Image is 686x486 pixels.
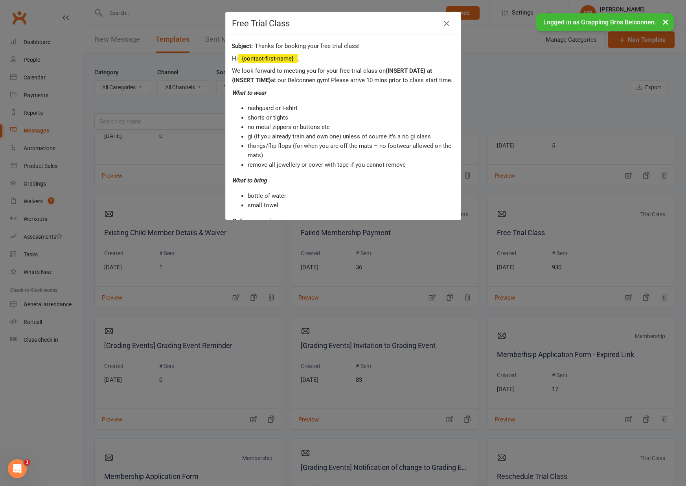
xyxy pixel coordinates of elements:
span: Logged in as Grappling Bros Belconnen. [543,18,656,26]
li: remove all jewellery or cover with tape if you cannot remove [248,160,454,169]
p: We look forward to meeting you for your free trial class on at our Belconnen gym! Please arrive 1... [232,66,454,85]
li: thongs/flip flops (for when you are off the mats – no footwear allowed on the mats) [248,141,454,160]
i: Before you arrive [232,217,277,225]
li: gi (if you already train and own one) unless of course it’s a no gi class [248,132,454,141]
li: rashguard or t-shirt [248,103,454,113]
li: shorts or tights [248,113,454,122]
button: × [658,13,673,30]
li: bottle of water [248,191,454,201]
span: , [298,55,299,62]
li: no metal zippers or buttons etc [248,122,454,132]
span: 1 [24,459,30,466]
li: small towel [248,201,454,210]
p: Hi [232,54,454,63]
div: Thanks for booking your free trial class! [232,41,454,51]
iframe: Intercom live chat [8,459,27,478]
b: What to bring [232,177,267,184]
i: What to wear [232,89,266,96]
